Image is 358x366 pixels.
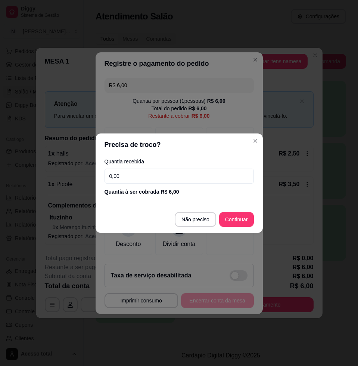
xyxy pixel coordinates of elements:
button: Continuar [219,212,254,227]
label: Quantia recebida [105,159,254,164]
button: Não preciso [175,212,216,227]
header: Precisa de troco? [96,133,263,156]
button: Close [249,135,261,147]
div: Quantia à ser cobrada R$ 6,00 [105,188,254,196]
